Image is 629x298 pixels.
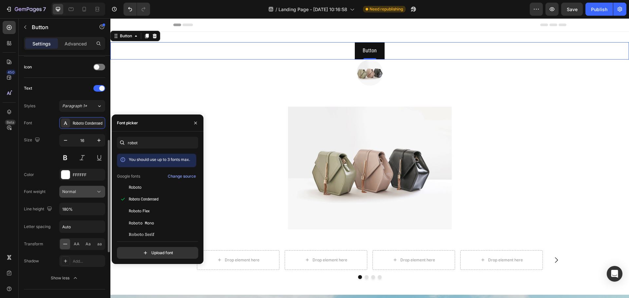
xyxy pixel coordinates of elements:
button: Dot [248,257,252,261]
span: Roboto [129,184,142,190]
button: Change source [167,172,196,180]
p: Button [32,23,87,31]
span: Aa [86,241,91,247]
div: Styles [24,103,35,109]
span: Normal [62,189,76,194]
button: Carousel Next Arrow [437,233,455,251]
span: / [276,6,277,13]
input: Search font [117,137,198,149]
div: Icon [24,64,32,70]
div: Line height [24,205,53,214]
p: Button [252,28,266,37]
div: Letter spacing [24,224,50,230]
img: image_demo.jpg [178,88,341,211]
span: Save [567,7,578,12]
div: Upload font [142,250,173,256]
div: Show less [51,275,79,281]
a: Button [244,24,274,41]
div: Text [24,85,32,91]
input: Auto [60,203,105,215]
div: Change source [168,173,196,179]
input: Auto [60,221,105,233]
button: Carousel Back Arrow [64,233,82,251]
span: You should use up to 3 fonts max. [129,157,190,162]
span: Need republishing [370,6,403,12]
div: Roboto Condensed [73,120,104,126]
span: AA [74,241,80,247]
div: FFFFFF [73,172,104,178]
button: Save [561,3,583,16]
button: Dot [254,257,258,261]
p: Google fonts [117,173,140,179]
span: Roboto Serif [129,232,154,237]
button: Publish [585,3,613,16]
button: Paragraph 1* [59,100,105,112]
div: Font [24,120,32,126]
span: aa [97,241,102,247]
div: Size [24,136,41,145]
div: Add... [73,258,104,264]
div: Font picker [117,120,138,126]
div: Drop element here [378,239,412,244]
span: Paragraph 1* [62,103,87,109]
button: Upload font [117,247,198,259]
button: 7 [3,3,49,16]
div: Color [24,172,34,178]
span: Roboto Mono [129,220,154,226]
button: Dot [261,257,265,261]
div: Shadow [24,258,39,264]
button: Show less [24,272,105,284]
div: Undo/Redo [124,3,150,16]
p: 7 [43,5,46,13]
button: Normal [59,186,105,198]
div: Transform [24,241,43,247]
div: Open Intercom Messenger [607,266,622,282]
p: Settings [32,40,51,47]
img: image_demo.jpg [246,41,273,67]
button: Dot [267,257,271,261]
div: Button [8,15,23,21]
div: Publish [591,6,607,13]
span: Roboto Condensed [129,196,159,202]
span: Roboto Flex [129,208,150,214]
div: Drop element here [202,239,237,244]
span: Landing Page - [DATE] 10:16:58 [278,6,347,13]
div: Beta [5,120,16,125]
div: Drop element here [290,239,325,244]
div: Font weight [24,189,46,195]
div: Drop element here [114,239,149,244]
p: Advanced [65,40,87,47]
div: 450 [6,70,16,75]
iframe: Design area [110,18,629,298]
